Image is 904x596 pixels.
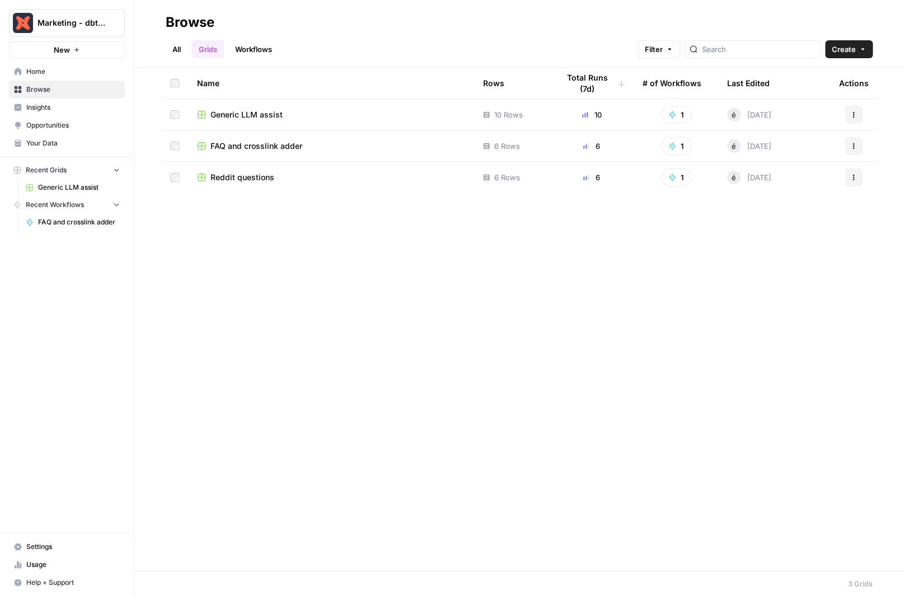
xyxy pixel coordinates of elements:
[26,120,120,130] span: Opportunities
[9,574,125,592] button: Help + Support
[727,139,771,153] div: [DATE]
[9,556,125,574] a: Usage
[9,41,125,58] button: New
[26,67,120,77] span: Home
[197,68,465,98] div: Name
[559,140,625,152] div: 6
[494,172,520,183] span: 6 Rows
[26,138,120,148] span: Your Data
[192,40,224,58] a: Grids
[9,162,125,179] button: Recent Grids
[210,140,302,152] span: FAQ and crosslink adder
[559,172,625,183] div: 6
[839,68,869,98] div: Actions
[54,44,70,55] span: New
[494,109,523,120] span: 10 Rows
[645,44,663,55] span: Filter
[702,44,816,55] input: Search
[559,68,625,98] div: Total Runs (7d)
[727,68,770,98] div: Last Edited
[727,108,771,121] div: [DATE]
[661,137,691,155] button: 1
[661,106,691,124] button: 1
[638,40,680,58] button: Filter
[26,165,67,175] span: Recent Grids
[26,102,120,112] span: Insights
[9,538,125,556] a: Settings
[26,542,120,552] span: Settings
[26,85,120,95] span: Browse
[21,213,125,231] a: FAQ and crosslink adder
[9,81,125,98] a: Browse
[166,13,214,31] div: Browse
[9,9,125,37] button: Workspace: Marketing - dbt Labs
[732,109,736,120] span: é
[21,179,125,196] a: Generic LLM assist
[9,98,125,116] a: Insights
[832,44,856,55] span: Create
[559,109,625,120] div: 10
[210,172,274,183] span: Reddit questions
[483,68,504,98] div: Rows
[197,109,465,120] a: Generic LLM assist
[38,182,120,193] span: Generic LLM assist
[643,68,701,98] div: # of Workflows
[661,168,691,186] button: 1
[825,40,873,58] button: Create
[210,109,283,120] span: Generic LLM assist
[38,17,105,29] span: Marketing - dbt Labs
[727,171,771,184] div: [DATE]
[26,578,120,588] span: Help + Support
[38,217,120,227] span: FAQ and crosslink adder
[26,200,84,210] span: Recent Workflows
[13,13,33,33] img: Marketing - dbt Labs Logo
[9,63,125,81] a: Home
[9,116,125,134] a: Opportunities
[732,140,736,152] span: é
[732,172,736,183] span: é
[26,560,120,570] span: Usage
[494,140,520,152] span: 6 Rows
[197,172,465,183] a: Reddit questions
[197,140,465,152] a: FAQ and crosslink adder
[9,196,125,213] button: Recent Workflows
[166,40,188,58] a: All
[848,578,873,589] div: 3 Grids
[9,134,125,152] a: Your Data
[228,40,279,58] a: Workflows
